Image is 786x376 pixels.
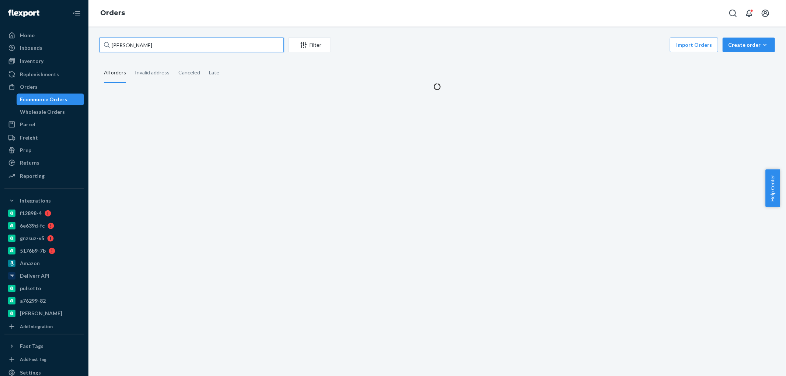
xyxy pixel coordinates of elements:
div: Inventory [20,57,43,65]
div: Prep [20,147,31,154]
div: All orders [104,63,126,83]
div: Replenishments [20,71,59,78]
a: Amazon [4,257,84,269]
a: Inventory [4,55,84,67]
button: Help Center [765,169,780,207]
div: gnzsuz-v5 [20,235,44,242]
a: Orders [4,81,84,93]
a: Freight [4,132,84,144]
div: Integrations [20,197,51,204]
div: Fast Tags [20,342,43,350]
div: Amazon [20,260,40,267]
a: Home [4,29,84,41]
button: Filter [288,38,331,52]
a: Add Fast Tag [4,355,84,364]
div: Returns [20,159,39,166]
a: Wholesale Orders [17,106,84,118]
a: f12898-4 [4,207,84,219]
div: a76299-82 [20,297,46,305]
div: Late [209,63,219,82]
button: Import Orders [670,38,718,52]
a: Reporting [4,170,84,182]
div: Home [20,32,35,39]
div: Wholesale Orders [20,108,65,116]
div: Canceled [178,63,200,82]
a: gnzsuz-v5 [4,232,84,244]
div: Reporting [20,172,45,180]
a: Deliverr API [4,270,84,282]
div: Invalid address [135,63,170,82]
div: 6e639d-fc [20,222,45,229]
div: f12898-4 [20,210,42,217]
ol: breadcrumbs [94,3,131,24]
div: pulsetto [20,285,41,292]
button: Integrations [4,195,84,207]
button: Open Search Box [726,6,740,21]
a: 5176b9-7b [4,245,84,257]
div: 5176b9-7b [20,247,46,254]
div: Add Integration [20,323,53,330]
a: Returns [4,157,84,169]
a: pulsetto [4,282,84,294]
a: Orders [100,9,125,17]
div: Filter [289,41,331,49]
a: Prep [4,144,84,156]
div: Freight [20,134,38,141]
button: Open account menu [758,6,773,21]
div: Deliverr API [20,272,49,280]
a: a76299-82 [4,295,84,307]
input: Search orders [99,38,284,52]
a: [PERSON_NAME] [4,308,84,319]
div: Ecommerce Orders [20,96,67,103]
a: Parcel [4,119,84,130]
button: Create order [723,38,775,52]
div: [PERSON_NAME] [20,310,62,317]
div: Inbounds [20,44,42,52]
a: Add Integration [4,322,84,331]
div: Parcel [20,121,35,128]
div: Create order [728,41,769,49]
button: Close Navigation [69,6,84,21]
button: Open notifications [742,6,757,21]
a: Ecommerce Orders [17,94,84,105]
div: Orders [20,83,38,91]
button: Fast Tags [4,340,84,352]
div: Add Fast Tag [20,356,46,362]
a: Inbounds [4,42,84,54]
img: Flexport logo [8,10,39,17]
a: Replenishments [4,68,84,80]
a: 6e639d-fc [4,220,84,232]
